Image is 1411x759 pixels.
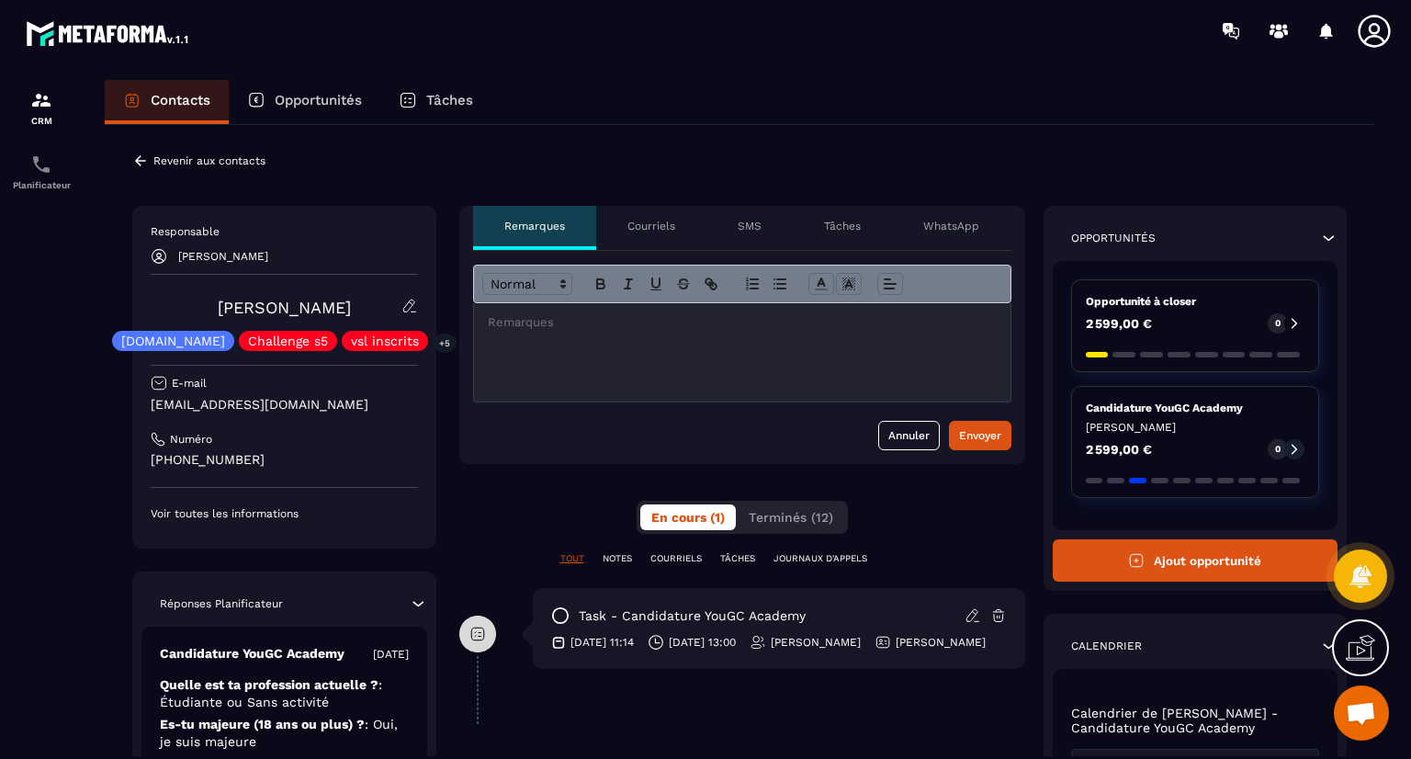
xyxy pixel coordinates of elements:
[738,504,844,530] button: Terminés (12)
[380,80,491,124] a: Tâches
[1086,317,1152,330] p: 2 599,00 €
[1275,443,1281,456] p: 0
[504,219,565,233] p: Remarques
[229,80,380,124] a: Opportunités
[105,80,229,124] a: Contacts
[172,376,207,391] p: E-mail
[949,421,1011,450] button: Envoyer
[627,219,675,233] p: Courriels
[160,676,409,711] p: Quelle est ta profession actuelle ?
[5,140,78,204] a: schedulerschedulerPlanificateur
[153,154,265,167] p: Revenir aux contacts
[26,17,191,50] img: logo
[1086,443,1152,456] p: 2 599,00 €
[151,506,418,521] p: Voir toutes les informations
[959,426,1001,445] div: Envoyer
[5,75,78,140] a: formationformationCRM
[896,635,986,650] p: [PERSON_NAME]
[275,92,362,108] p: Opportunités
[923,219,979,233] p: WhatsApp
[1086,294,1305,309] p: Opportunité à closer
[30,153,52,176] img: scheduler
[570,635,634,650] p: [DATE] 11:14
[650,552,702,565] p: COURRIELS
[1071,706,1320,735] p: Calendrier de [PERSON_NAME] - Candidature YouGC Academy
[1071,231,1156,245] p: Opportunités
[669,635,736,650] p: [DATE] 13:00
[5,180,78,190] p: Planificateur
[1086,420,1305,435] p: [PERSON_NAME]
[151,451,418,469] p: [PHONE_NUMBER]
[640,504,736,530] button: En cours (1)
[151,396,418,413] p: [EMAIL_ADDRESS][DOMAIN_NAME]
[749,510,833,525] span: Terminés (12)
[160,596,283,611] p: Réponses Planificateur
[5,116,78,126] p: CRM
[160,716,409,751] p: Es-tu majeure (18 ans ou plus) ?
[248,334,328,347] p: Challenge s5
[426,92,473,108] p: Tâches
[1334,685,1389,741] div: Ouvrir le chat
[720,552,755,565] p: TÂCHES
[579,607,806,625] p: task - Candidature YouGC Academy
[178,250,268,263] p: [PERSON_NAME]
[351,334,419,347] p: vsl inscrits
[373,647,409,662] p: [DATE]
[773,552,867,565] p: JOURNAUX D'APPELS
[151,224,418,239] p: Responsable
[603,552,632,565] p: NOTES
[151,92,210,108] p: Contacts
[30,89,52,111] img: formation
[1053,539,1338,582] button: Ajout opportunité
[878,421,940,450] button: Annuler
[218,298,351,317] a: [PERSON_NAME]
[738,219,762,233] p: SMS
[160,645,344,663] p: Candidature YouGC Academy
[121,334,225,347] p: [DOMAIN_NAME]
[651,510,725,525] span: En cours (1)
[170,432,212,447] p: Numéro
[560,552,584,565] p: TOUT
[1275,317,1281,330] p: 0
[433,334,457,353] p: +5
[1071,639,1142,653] p: Calendrier
[1086,401,1305,415] p: Candidature YouGC Academy
[771,635,861,650] p: [PERSON_NAME]
[824,219,861,233] p: Tâches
